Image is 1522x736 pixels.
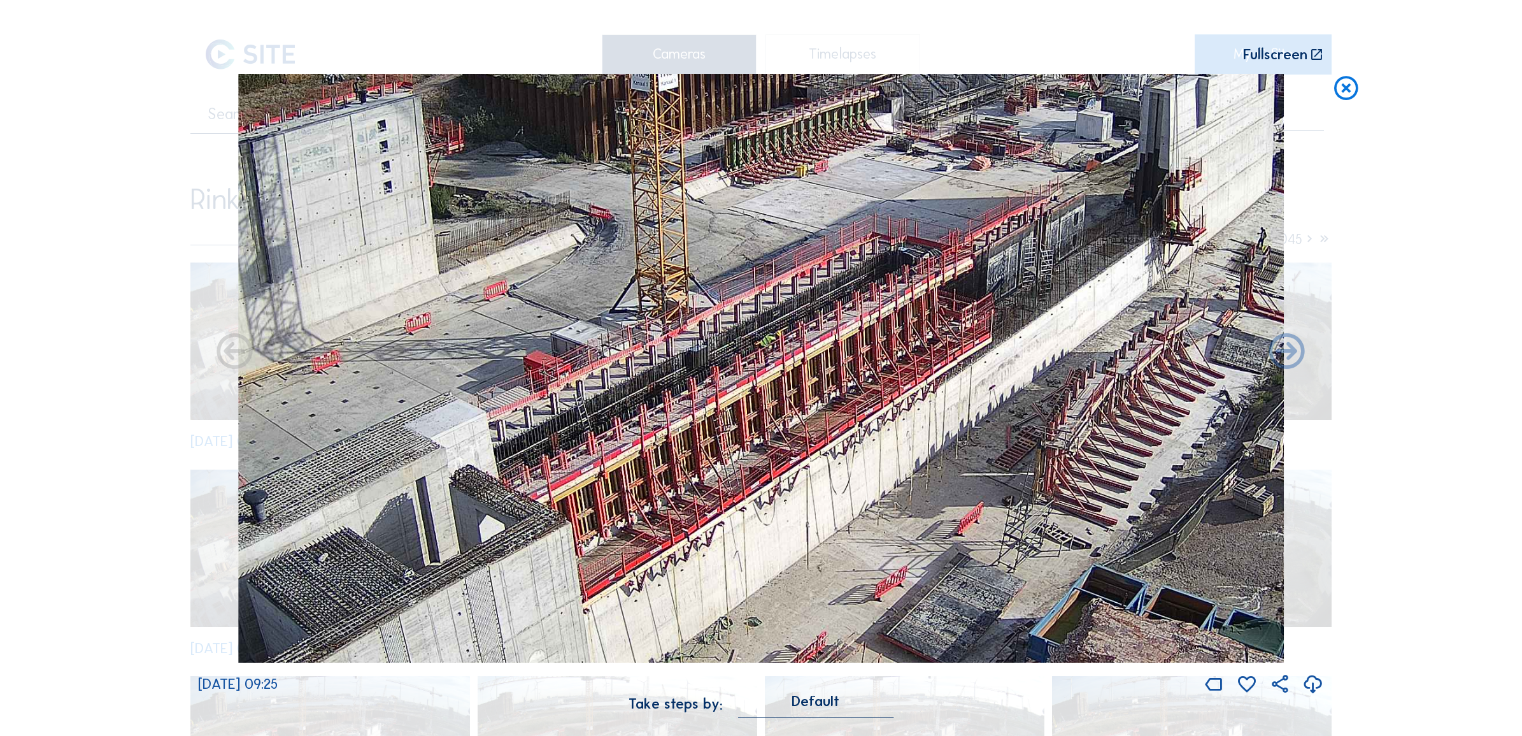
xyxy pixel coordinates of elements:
[1243,48,1307,63] div: Fullscreen
[629,697,723,712] div: Take steps by:
[213,331,257,375] i: Forward
[792,696,839,707] div: Default
[198,675,278,693] span: [DATE] 09:25
[738,696,893,717] div: Default
[238,74,1284,663] img: Image
[1265,331,1309,375] i: Back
